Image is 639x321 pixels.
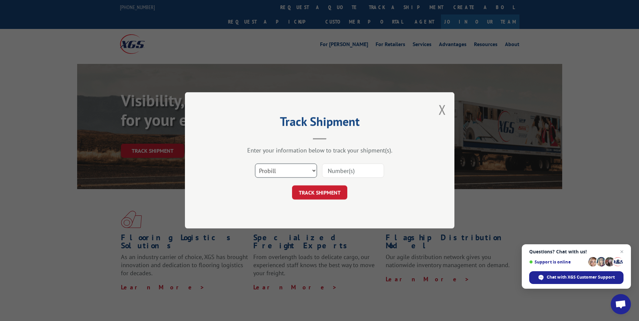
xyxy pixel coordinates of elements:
button: TRACK SHIPMENT [292,186,347,200]
input: Number(s) [322,164,384,178]
span: Close chat [618,248,626,256]
span: Support is online [529,259,586,264]
div: Enter your information below to track your shipment(s). [219,147,421,154]
span: Chat with XGS Customer Support [547,274,615,280]
span: Questions? Chat with us! [529,249,624,254]
div: Chat with XGS Customer Support [529,271,624,284]
button: Close modal [439,101,446,118]
h2: Track Shipment [219,117,421,130]
div: Open chat [611,294,631,314]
